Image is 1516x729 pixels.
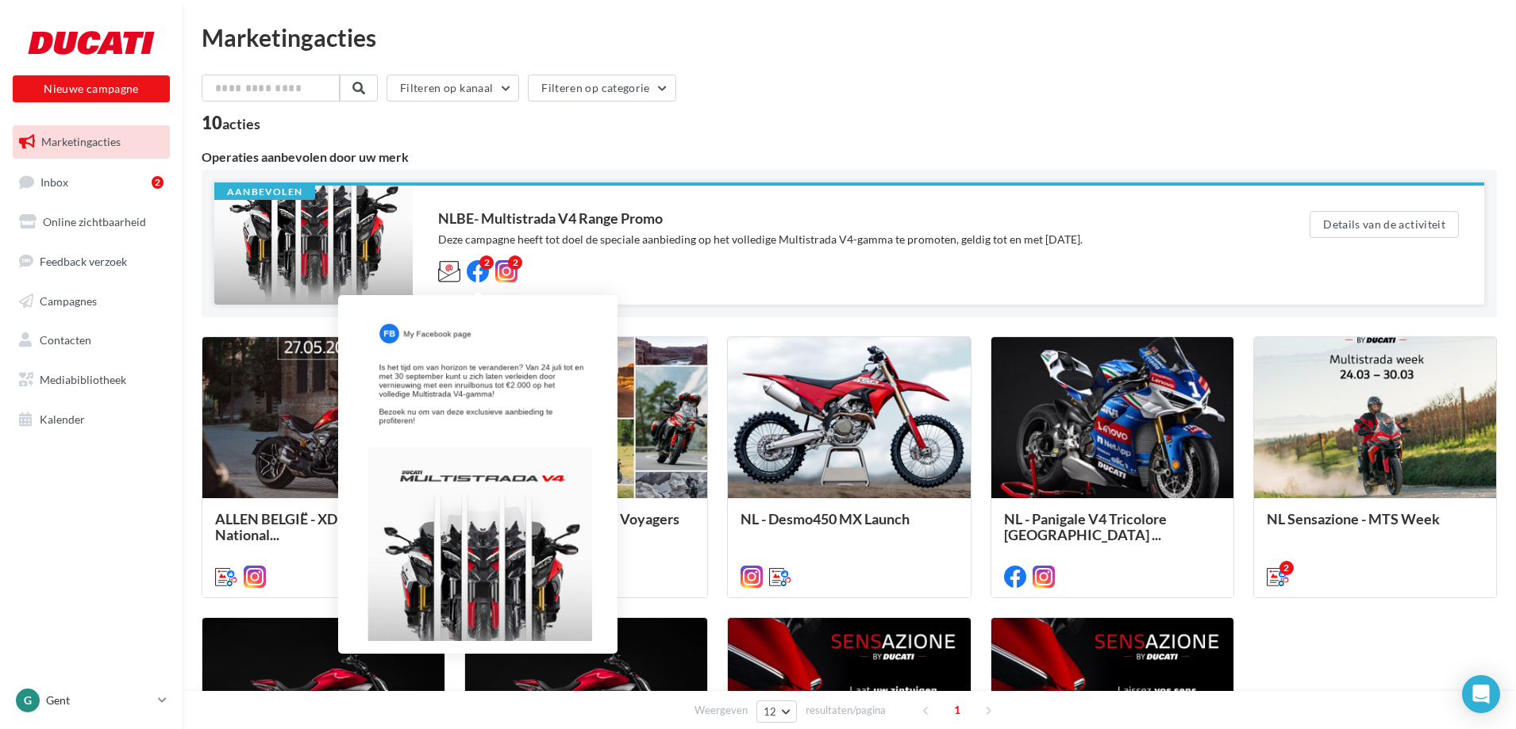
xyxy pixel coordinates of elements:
[438,211,1246,225] div: NLBE- Multistrada V4 Range Promo
[387,75,519,102] button: Filteren op kanaal
[478,510,679,543] span: BENL : Multistrada V4 Voyagers 202...
[491,561,505,575] div: 3
[528,75,675,102] button: Filteren op categorie
[40,373,126,386] span: Mediabibliotheek
[10,165,173,199] a: Inbox2
[10,324,173,357] a: Contacten
[764,705,777,718] span: 12
[695,703,748,718] span: Weergeven
[1267,510,1440,528] span: NL Sensazione - MTS Week
[10,125,173,159] a: Marketingacties
[10,285,173,318] a: Campagnes
[1310,211,1459,238] button: Details van de activiteit
[202,25,1497,49] div: Marketingacties
[41,135,121,148] span: Marketingacties
[222,117,260,131] div: acties
[10,205,173,239] a: Online zichtbaarheid
[479,255,494,270] div: 2
[152,176,164,189] div: 2
[202,114,260,132] div: 10
[24,693,32,708] span: G
[40,333,91,347] span: Contacten
[215,510,389,543] span: ALLEN BELGIË - XDiavel V4 National...
[741,510,910,528] span: NL - Desmo450 MX Launch
[10,363,173,397] a: Mediabibliotheek
[46,693,152,708] p: Gent
[1462,675,1500,713] div: Open Intercom Messenger
[10,245,173,278] a: Feedback verzoek
[43,215,146,228] span: Online zichtbaarheid
[806,703,886,718] span: resultaten/pagina
[13,75,170,102] button: Nieuwe campagne
[214,186,315,200] div: Aanbevolen
[508,255,522,270] div: 2
[40,175,68,188] span: Inbox
[1004,510,1167,543] span: NL - Panigale V4 Tricolore [GEOGRAPHIC_DATA] ...
[40,294,97,307] span: Campagnes
[756,700,797,723] button: 12
[1279,561,1294,575] div: 2
[13,685,170,716] a: G Gent
[945,697,970,723] span: 1
[40,255,127,268] span: Feedback verzoek
[438,232,1246,247] div: Deze campagne heeft tot doel de speciale aanbieding op het volledige Multistrada V4-gamma te prom...
[40,412,85,426] span: Kalender
[202,151,1497,163] div: Operaties aanbevolen door uw merk
[10,403,173,436] a: Kalender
